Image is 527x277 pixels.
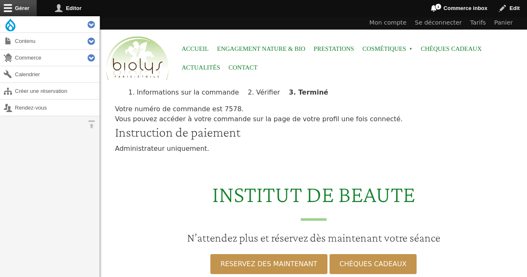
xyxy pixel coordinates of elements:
a: Panier [490,16,517,30]
a: Contact [229,58,258,77]
a: RESERVEZ DES MAINTENANT [210,254,327,274]
a: Se déconnecter [411,16,466,30]
a: CHÈQUES CADEAUX [330,254,417,274]
a: Engagement Nature & Bio [217,40,305,58]
p: Administrateur uniquement. [115,144,512,154]
h2: INSTITUT DE BEAUTE [105,180,522,221]
li: Terminé [289,88,335,96]
li: Informations sur la commande [128,88,246,96]
div: Votre numéro de commande est 7578. Vous pouvez accéder à votre commande sur la page de votre prof... [115,104,512,153]
a: Accueil [182,40,209,58]
a: Actualités [182,58,220,77]
h3: N’attendez plus et réservez dès maintenant votre séance [105,231,522,245]
a: Prestations [314,40,354,58]
h2: Instruction de paiement [115,124,512,140]
span: » [409,47,412,51]
span: Cosmétiques [362,40,412,58]
a: Mon compte [365,16,411,30]
span: 1 [435,3,442,10]
img: Accueil [104,35,171,82]
a: Chèques cadeaux [421,40,482,58]
button: Orientation horizontale [83,116,100,132]
header: Entête du site [100,16,527,87]
li: Vérifier [248,88,287,96]
a: Tarifs [466,16,490,30]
